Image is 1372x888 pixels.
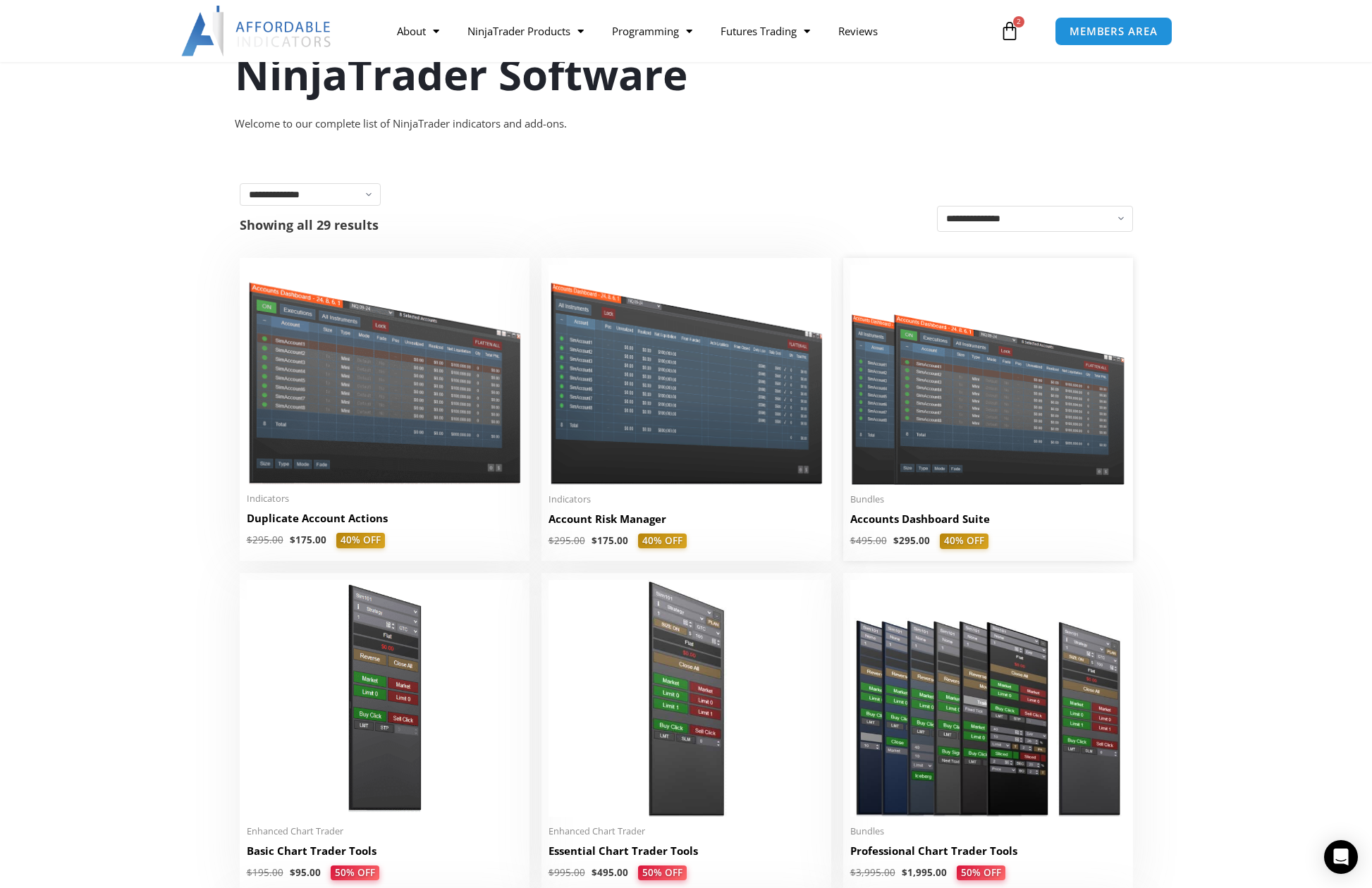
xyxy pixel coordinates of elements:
[549,512,824,534] a: Account Risk Manager
[850,512,1126,534] a: Accounts Dashboard Suite
[850,844,1126,865] a: Professional Chart Trader Tools
[549,265,824,484] img: Account Risk Manager
[850,844,1126,858] h2: Professional Chart Trader Tools
[706,15,824,47] a: Futures Trading
[592,866,597,879] span: $
[850,512,1126,526] h2: Accounts Dashboard Suite
[549,580,824,817] img: Essential Chart Trader Tools
[1055,17,1172,46] a: MEMBERS AREA
[453,15,598,47] a: NinjaTrader Products
[247,844,522,858] h2: Basic Chart Trader Tools
[1324,840,1358,874] div: Open Intercom Messenger
[247,534,252,546] span: $
[336,533,385,548] span: 40% OFF
[331,865,379,881] span: 50% OFF
[247,493,522,505] span: Indicators
[383,15,453,47] a: About
[235,114,1137,134] div: Welcome to our complete list of NinjaTrader indicators and add-ons.
[638,865,687,881] span: 50% OFF
[549,866,585,879] bdi: 995.00
[247,866,283,879] bdi: 195.00
[902,866,947,879] bdi: 1,995.00
[549,844,824,858] h2: Essential Chart Trader Tools
[850,580,1126,817] img: ProfessionalToolsBundlePage
[824,15,892,47] a: Reviews
[979,11,1041,51] a: 2
[247,534,283,546] bdi: 295.00
[957,865,1005,881] span: 50% OFF
[850,493,1126,505] span: Bundles
[937,206,1133,232] select: Shop order
[940,534,988,549] span: 40% OFF
[247,580,522,817] img: BasicTools
[247,511,522,526] h2: Duplicate Account Actions
[549,534,585,547] bdi: 295.00
[290,534,295,546] span: $
[549,512,824,526] h2: Account Risk Manager
[850,265,1126,485] img: Accounts Dashboard Suite
[549,844,824,865] a: Essential Chart Trader Tools
[240,218,379,231] p: Showing all 29 results
[850,866,895,879] bdi: 3,995.00
[181,6,333,56] img: LogoAI | Affordable Indicators – NinjaTrader
[290,866,321,879] bdi: 95.00
[902,866,907,879] span: $
[247,825,522,837] span: Enhanced Chart Trader
[893,534,899,547] span: $
[247,511,522,533] a: Duplicate Account Actions
[592,866,628,879] bdi: 495.00
[1013,16,1024,27] span: 2
[893,534,930,547] bdi: 295.00
[638,534,687,549] span: 40% OFF
[247,844,522,865] a: Basic Chart Trader Tools
[549,825,824,837] span: Enhanced Chart Trader
[1070,26,1158,37] span: MEMBERS AREA
[290,534,326,546] bdi: 175.00
[383,15,996,47] nav: Menu
[592,534,597,547] span: $
[290,866,295,879] span: $
[850,866,856,879] span: $
[598,15,706,47] a: Programming
[592,534,628,547] bdi: 175.00
[247,265,522,484] img: Duplicate Account Actions
[850,534,887,547] bdi: 495.00
[549,493,824,505] span: Indicators
[549,534,554,547] span: $
[850,534,856,547] span: $
[235,44,1137,104] h1: NinjaTrader Software
[247,866,252,879] span: $
[850,825,1126,837] span: Bundles
[549,866,554,879] span: $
